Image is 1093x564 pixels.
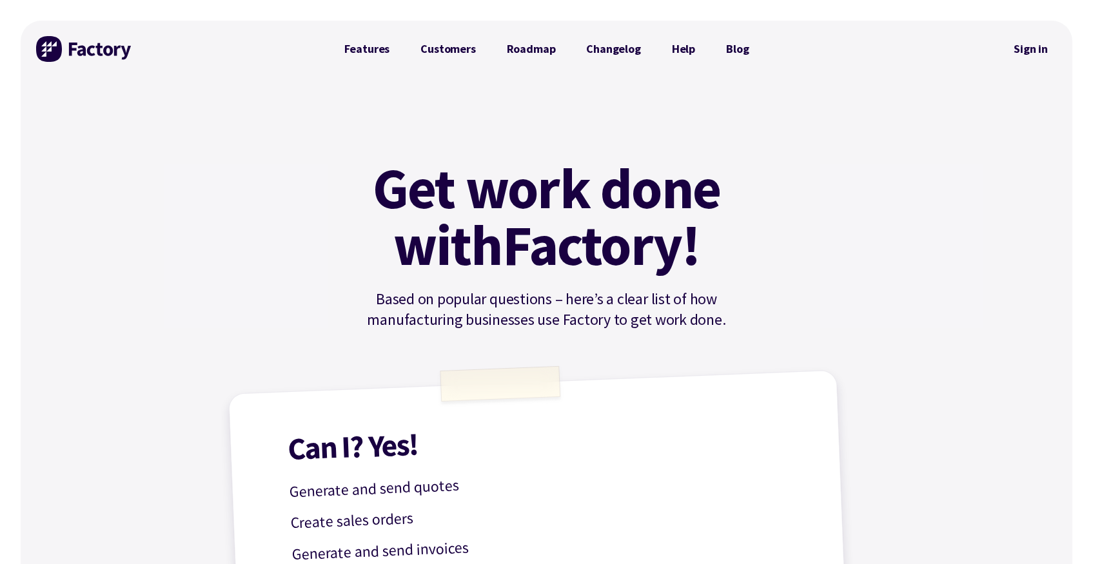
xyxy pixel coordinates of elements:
a: Sign in [1005,34,1057,64]
a: Help [656,36,711,62]
a: Features [329,36,406,62]
h1: Can I? Yes! [287,413,802,464]
mark: Factory! [502,217,700,273]
nav: Secondary Navigation [1005,34,1057,64]
img: Factory [36,36,133,62]
p: Create sales orders [290,491,805,536]
p: Based on popular questions – here’s a clear list of how manufacturing businesses use Factory to g... [329,289,765,330]
h1: Get work done with [353,160,740,273]
a: Roadmap [491,36,571,62]
nav: Primary Navigation [329,36,765,62]
p: Generate and send quotes [289,460,804,505]
a: Changelog [571,36,656,62]
a: Blog [711,36,764,62]
a: Customers [405,36,491,62]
